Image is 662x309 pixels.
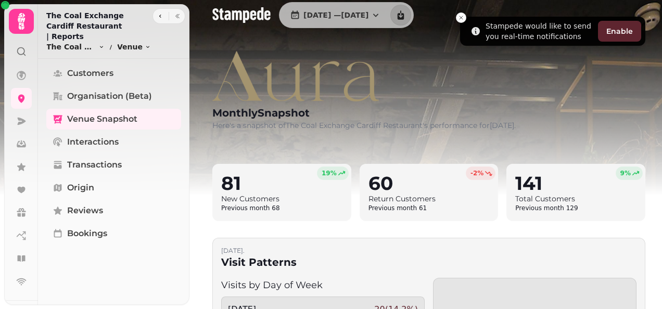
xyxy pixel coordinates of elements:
iframe: Chat Widget [610,259,662,309]
button: download report [390,5,411,25]
span: Customers [67,67,113,80]
button: Enable [598,21,641,42]
a: Customers [46,63,181,84]
a: Transactions [46,154,181,175]
span: 19 % [322,169,337,177]
h3: Visits by Day of Week [221,278,425,292]
button: Close toast [456,12,466,23]
h2: 81 [221,173,342,194]
h3: New Customers [221,194,342,204]
span: Transactions [67,159,122,171]
a: Origin [46,177,181,198]
p: [DATE] . [221,247,636,255]
h2: 60 [368,173,490,194]
p: Previous month 61 [368,204,490,212]
a: Interactions [46,132,181,152]
nav: breadcrumb [46,42,152,52]
a: Venue Snapshot [46,109,181,130]
h3: Return Customers [368,194,490,204]
span: Organisation (beta) [67,90,152,102]
h2: monthly Snapshot [212,106,516,120]
p: Previous month 68 [221,204,342,212]
h2: Visit Patterns [221,255,636,269]
div: Stampede would like to send you real-time notifications [486,21,594,42]
p: Previous month 129 [515,204,636,212]
span: [DATE] — [DATE] [303,11,368,19]
a: Bookings [46,223,181,244]
nav: Tabs [38,59,189,305]
span: Reviews [67,204,103,217]
h2: The Coal Exchange Cardiff Restaurant | Reports [46,10,152,42]
h2: 141 [515,173,636,194]
h3: Total Customers [515,194,636,204]
span: Interactions [67,136,119,148]
img: aHR0cHM6Ly9maWxlcy5zdGFtcGVkZS5haS9iNDIxZGFmYS1lMGE0LTExZWItODBiNi0wMjlmMWQ2ZjM0MTkvbWVkaWEvNmE5Y... [212,51,379,101]
span: Venue Snapshot [67,113,137,125]
button: The Coal Exchange Cardiff Restaurant [46,42,105,52]
p: Here's a snapshot of The Coal Exchange Cardiff Restaurant 's performance for [DATE] . [212,120,516,131]
a: Organisation (beta) [46,86,181,107]
span: The Coal Exchange Cardiff Restaurant [46,42,96,52]
span: -2 % [470,169,483,177]
span: Bookings [67,227,107,240]
span: 9 % [620,169,631,177]
span: Origin [67,182,94,194]
a: Reviews [46,200,181,221]
button: Venue [117,42,151,52]
button: [DATE] —[DATE] [282,5,389,25]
